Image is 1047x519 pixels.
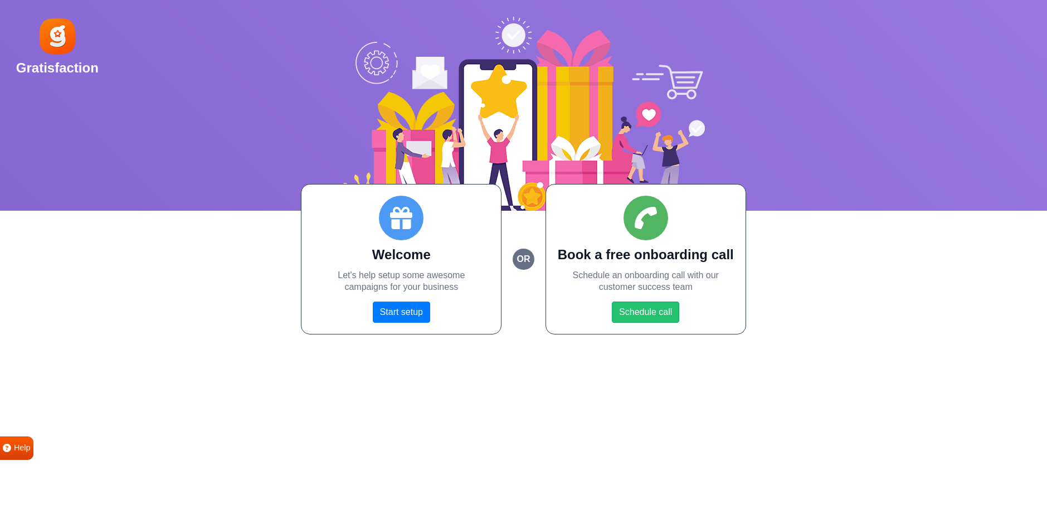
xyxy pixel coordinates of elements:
h2: Book a free onboarding call [557,247,734,263]
img: Social Boost [343,17,705,211]
a: Start setup [373,302,430,323]
h2: Gratisfaction [16,60,99,76]
span: Help [14,442,31,454]
iframe: LiveChat chat widget [1000,472,1047,519]
h2: Welcome [313,247,490,263]
p: Let's help setup some awesome campaigns for your business [313,270,490,293]
img: Gratisfaction [37,16,77,56]
a: Schedule call [612,302,679,323]
p: Schedule an onboarding call with our customer success team [557,270,734,293]
small: or [513,249,534,270]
